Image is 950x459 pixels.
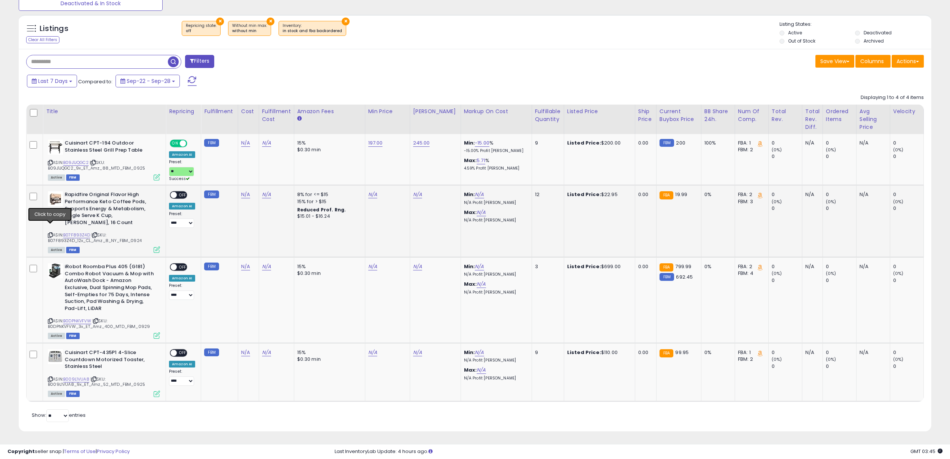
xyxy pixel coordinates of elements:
span: All listings currently available for purchase on Amazon [48,174,65,181]
button: Last 7 Days [27,75,77,87]
div: Preset: [169,283,195,300]
b: Max: [464,366,477,373]
div: 9 [535,349,558,356]
div: N/A [860,349,884,356]
div: 0 [826,263,856,270]
p: N/A Profit [PERSON_NAME] [464,290,526,295]
div: 8% for <= $15 [297,191,359,198]
small: FBM [204,190,219,198]
div: $0.30 min [297,270,359,277]
img: 310QufvUw4L._SL40_.jpg [48,140,63,155]
span: Success [169,176,190,182]
small: (0%) [826,147,836,153]
h5: Listings [40,24,68,34]
div: N/A [805,349,817,356]
div: 0 [893,363,923,370]
span: Repricing state : [186,23,216,34]
div: 0% [704,191,729,198]
small: FBM [660,273,674,281]
b: Listed Price: [567,263,601,270]
div: N/A [805,263,817,270]
div: 0 [893,205,923,212]
img: 410EQSRuf-L._SL40_.jpg [48,191,63,206]
div: FBA: 1 [738,140,763,146]
div: 0 [826,191,856,198]
div: 0 [772,263,802,270]
small: (0%) [826,270,836,276]
span: | SKU: B009L1VUA8_9x_ET_Amz_52_MTD_FBM_0925 [48,376,145,387]
span: | SKU: B0DPNKVFVW_3x_ET_Amz_400_MTD_FBM_0929 [48,318,150,329]
p: -15.00% Profit [PERSON_NAME] [464,148,526,153]
div: in stock and fba backordered [283,28,342,34]
div: Listed Price [567,108,632,115]
a: N/A [477,366,486,374]
span: 99.95 [675,349,689,356]
a: N/A [241,191,250,198]
div: 15% for > $15 [297,198,359,205]
div: 0 [772,205,802,212]
a: B0DPNKVFVW [63,318,91,324]
span: Last 7 Days [38,77,68,85]
span: All listings currently available for purchase on Amazon [48,333,65,339]
small: FBA [660,263,673,272]
span: 799.99 [675,263,691,270]
small: FBA [660,349,673,357]
span: FBM [66,391,80,397]
span: | SKU: B09J1JQGC2_9x_ET_Amz_88_MTD_FBM_0925 [48,159,145,171]
div: 0% [704,263,729,270]
a: Terms of Use [64,448,96,455]
span: Inventory : [283,23,342,34]
span: Show: entries [32,412,86,419]
a: -15.00 [475,139,489,147]
b: Cuisinart CPT-194 Outdoor Stainless Steel Grill Prep Table [65,140,156,155]
div: Ship Price [638,108,653,123]
img: 41bbEydnfML._SL40_.jpg [48,349,63,364]
span: Without min max : [232,23,267,34]
div: Num of Comp. [738,108,765,123]
div: Clear All Filters [26,36,59,43]
div: ASIN: [48,263,160,338]
a: B07F893Z4D [63,232,90,238]
span: 200 [676,139,685,146]
a: 245.00 [413,139,430,147]
div: Total Rev. [772,108,799,123]
p: N/A Profit [PERSON_NAME] [464,218,526,223]
button: Save View [815,55,854,68]
label: Archived [864,38,884,44]
b: Reduced Prof. Rng. [297,207,346,213]
div: Title [46,108,163,115]
span: OFF [177,350,189,356]
a: B009L1VUA8 [63,376,89,382]
div: FBM: 2 [738,356,763,363]
div: 12 [535,191,558,198]
div: Cost [241,108,256,115]
label: Deactivated [864,30,892,36]
span: All listings currently available for purchase on Amazon [48,247,65,253]
p: Listing States: [780,21,931,28]
small: (0%) [893,199,904,205]
div: $15.01 - $16.24 [297,213,359,220]
small: (0%) [826,199,836,205]
div: 0 [772,153,802,160]
small: (0%) [772,199,782,205]
b: Max: [464,157,477,164]
div: 0 [826,277,856,284]
div: Avg Selling Price [860,108,887,131]
div: 0% [704,349,729,356]
label: Active [788,30,802,36]
div: % [464,140,526,153]
b: Cuisinart CPT-435P1 4-Slice Countdown Motorized Toaster, Stainless Steel [65,349,156,372]
b: iRobot Roomba Plus 405 (G181) Combo Robot Vacuum & Mop with AutoWash Dock - Amazon Exclusive, Dua... [65,263,156,314]
p: N/A Profit [PERSON_NAME] [464,358,526,363]
a: B09J1JQGC2 [63,159,89,166]
a: N/A [368,191,377,198]
div: Fulfillment [204,108,234,115]
div: 0 [893,140,923,146]
a: N/A [241,349,250,356]
div: without min [232,28,267,34]
span: | SKU: B07F893Z4D_12x_CL_Amz_8_NY_FBM_0924 [48,232,142,243]
button: Sep-22 - Sep-28 [116,75,180,87]
button: Filters [185,55,214,68]
div: ASIN: [48,349,160,396]
div: ASIN: [48,140,160,180]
